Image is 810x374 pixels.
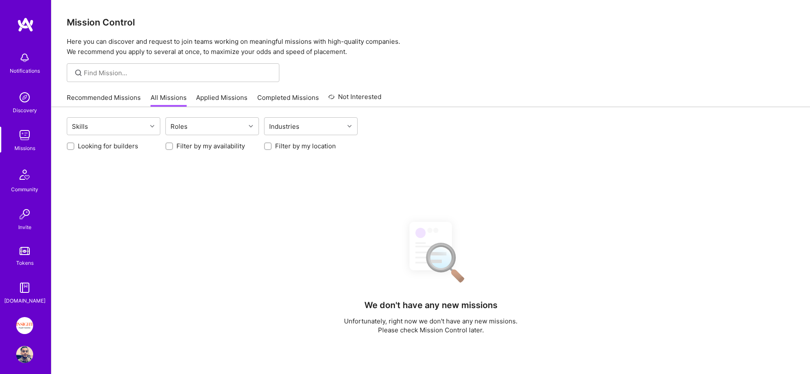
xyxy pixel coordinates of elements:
input: overall type: UNKNOWN_TYPE server type: NO_SERVER_DATA heuristic type: UNKNOWN_TYPE label: Indust... [302,122,303,131]
img: bell [16,49,33,66]
label: Filter by my availability [176,142,245,150]
a: User Avatar [14,346,35,363]
div: Skills [70,120,90,133]
div: Notifications [10,66,40,75]
a: Not Interested [328,92,381,107]
img: teamwork [16,127,33,144]
label: Filter by my location [275,142,336,150]
p: Unfortunately, right now we don't have any new missions. [344,317,517,326]
img: Community [14,164,35,185]
i: icon Chevron [249,124,253,128]
input: overall type: UNKNOWN_TYPE server type: NO_SERVER_DATA heuristic type: UNKNOWN_TYPE label: Skills... [91,122,92,131]
a: Completed Missions [257,93,319,107]
div: Roles [168,120,190,133]
div: Discovery [13,106,37,115]
div: Missions [14,144,35,153]
div: Invite [18,223,31,232]
p: Here you can discover and request to join teams working on meaningful missions with high-quality ... [67,37,795,57]
i: icon Chevron [347,124,352,128]
i: icon SearchGrey [74,68,83,78]
h3: Mission Control [67,17,795,28]
img: No Results [395,214,467,289]
h4: We don't have any new missions [364,300,497,310]
div: [DOMAIN_NAME] [4,296,45,305]
img: Invite [16,206,33,223]
img: discovery [16,89,33,106]
i: icon Chevron [150,124,154,128]
div: Tokens [16,258,34,267]
img: tokens [20,247,30,255]
a: Applied Missions [196,93,247,107]
img: guide book [16,279,33,296]
p: Please check Mission Control later. [344,326,517,334]
img: User Avatar [16,346,33,363]
img: logo [17,17,34,32]
a: Insight Partners: Data & AI - Sourcing [14,317,35,334]
label: Looking for builders [78,142,138,150]
input: overall type: UNKNOWN_TYPE server type: NO_SERVER_DATA heuristic type: UNKNOWN_TYPE label: Find M... [84,68,273,77]
img: Insight Partners: Data & AI - Sourcing [16,317,33,334]
a: Recommended Missions [67,93,141,107]
div: Industries [267,120,301,133]
a: All Missions [151,93,187,107]
div: Community [11,185,38,194]
input: overall type: UNKNOWN_TYPE server type: NO_SERVER_DATA heuristic type: UNKNOWN_TYPE label: Roles ... [190,122,191,131]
